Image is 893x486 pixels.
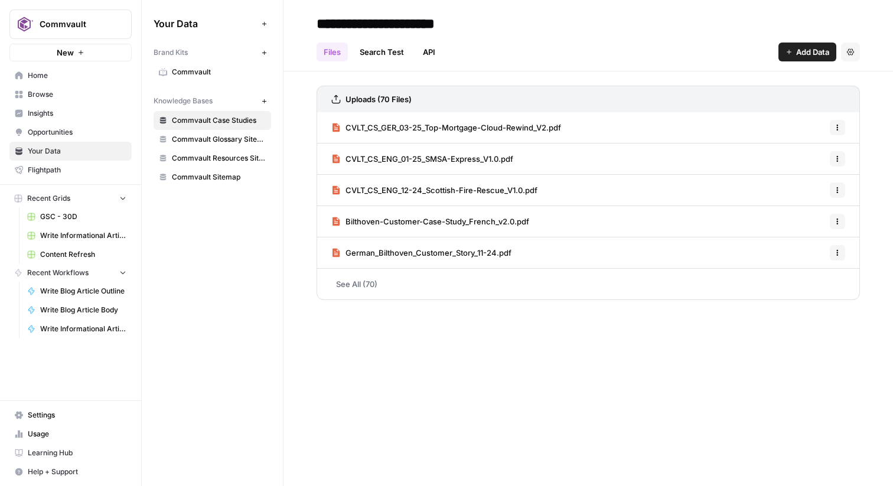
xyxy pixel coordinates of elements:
[40,305,126,315] span: Write Blog Article Body
[40,286,126,296] span: Write Blog Article Outline
[28,429,126,439] span: Usage
[353,43,411,61] a: Search Test
[9,406,132,425] a: Settings
[346,216,529,227] span: Bilthoven-Customer-Case-Study_French_v2.0.pdf
[22,245,132,264] a: Content Refresh
[172,153,266,164] span: Commvault Resources Sitemap
[9,123,132,142] a: Opportunities
[9,264,132,282] button: Recent Workflows
[22,282,132,301] a: Write Blog Article Outline
[28,467,126,477] span: Help + Support
[9,161,132,180] a: Flightpath
[796,46,829,58] span: Add Data
[172,115,266,126] span: Commvault Case Studies
[28,70,126,81] span: Home
[331,112,561,143] a: CVLT_CS_GER_03-25_Top-Mortgage-Cloud-Rewind_V2.pdf
[22,207,132,226] a: GSC - 30D
[154,96,213,106] span: Knowledge Bases
[331,86,412,112] a: Uploads (70 Files)
[22,301,132,319] a: Write Blog Article Body
[9,425,132,443] a: Usage
[154,149,271,168] a: Commvault Resources Sitemap
[57,47,74,58] span: New
[154,17,257,31] span: Your Data
[346,122,561,133] span: CVLT_CS_GER_03-25_Top-Mortgage-Cloud-Rewind_V2.pdf
[416,43,442,61] a: API
[40,249,126,260] span: Content Refresh
[172,134,266,145] span: Commvault Glossary Sitemap
[40,211,126,222] span: GSC - 30D
[172,172,266,182] span: Commvault Sitemap
[28,448,126,458] span: Learning Hub
[28,165,126,175] span: Flightpath
[331,143,513,174] a: CVLT_CS_ENG_01-25_SMSA-Express_V1.0.pdf
[346,184,537,196] span: CVLT_CS_ENG_12-24_Scottish-Fire-Rescue_V1.0.pdf
[778,43,836,61] button: Add Data
[28,127,126,138] span: Opportunities
[14,14,35,35] img: Commvault Logo
[154,47,188,58] span: Brand Kits
[27,193,70,204] span: Recent Grids
[346,153,513,165] span: CVLT_CS_ENG_01-25_SMSA-Express_V1.0.pdf
[28,146,126,156] span: Your Data
[9,104,132,123] a: Insights
[40,324,126,334] span: Write Informational Article Body
[9,142,132,161] a: Your Data
[22,226,132,245] a: Write Informational Articles
[154,168,271,187] a: Commvault Sitemap
[154,111,271,130] a: Commvault Case Studies
[9,44,132,61] button: New
[346,247,511,259] span: German_Bilthoven_Customer_Story_11-24.pdf
[22,319,132,338] a: Write Informational Article Body
[9,9,132,39] button: Workspace: Commvault
[28,108,126,119] span: Insights
[154,63,271,81] a: Commvault
[331,175,537,206] a: CVLT_CS_ENG_12-24_Scottish-Fire-Rescue_V1.0.pdf
[28,89,126,100] span: Browse
[154,130,271,149] a: Commvault Glossary Sitemap
[331,237,511,268] a: German_Bilthoven_Customer_Story_11-24.pdf
[9,190,132,207] button: Recent Grids
[28,410,126,420] span: Settings
[40,230,126,241] span: Write Informational Articles
[9,85,132,104] a: Browse
[9,443,132,462] a: Learning Hub
[331,206,529,237] a: Bilthoven-Customer-Case-Study_French_v2.0.pdf
[27,268,89,278] span: Recent Workflows
[317,43,348,61] a: Files
[40,18,111,30] span: Commvault
[172,67,266,77] span: Commvault
[9,66,132,85] a: Home
[317,269,860,299] a: See All (70)
[346,93,412,105] h3: Uploads (70 Files)
[9,462,132,481] button: Help + Support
